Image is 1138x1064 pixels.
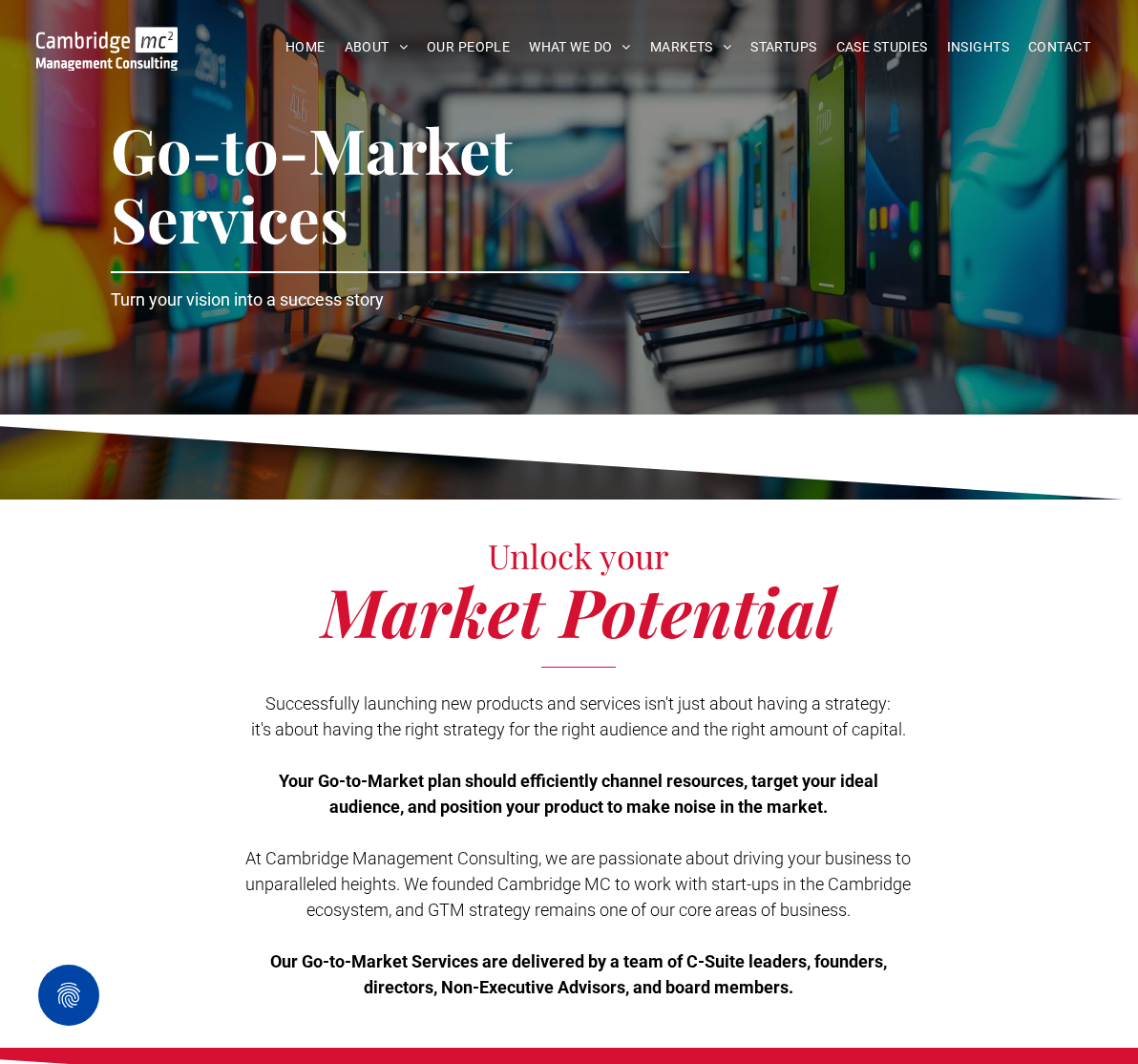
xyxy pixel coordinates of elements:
span: Our Go-to-Market Services are delivered by a team of C-Suite leaders, founders, directors, Non-Ex... [270,951,887,997]
a: OUR PEOPLE [417,32,519,62]
a: MARKETS [641,32,741,62]
span: Turn your vision into a success story [111,289,384,309]
span: Go-to-Market Services [111,108,513,259]
span: Successfully launching new products and services isn't just about having a strategy: it's about h... [251,693,906,739]
span: At Cambridge Management Consulting, we are passionate about driving your business to unparalleled... [245,848,911,920]
a: WHAT WE DO [519,32,641,62]
a: CASE STUDIES [827,32,938,62]
a: CONTACT [1019,32,1100,62]
span: Market Potential [322,565,835,655]
a: INSIGHTS [938,32,1019,62]
a: STARTUPS [741,32,826,62]
span: Unlock your [488,533,669,578]
a: ABOUT [335,32,418,62]
a: Your Business Transformed | Cambridge Management Consulting [36,30,179,50]
a: HOME [276,32,335,62]
img: Go to Homepage [36,27,179,71]
span: Your Go-to-Market plan should efficiently channel resources, target your ideal audience, and posi... [279,771,878,817]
